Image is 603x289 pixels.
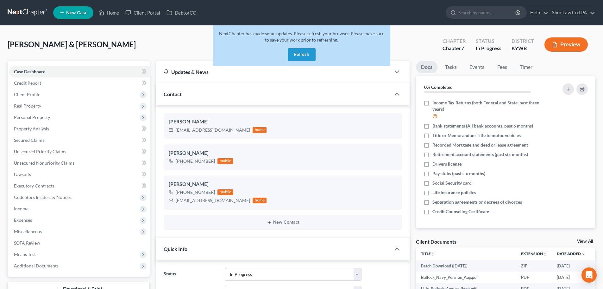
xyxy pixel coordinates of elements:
[164,246,187,252] span: Quick Info
[416,238,456,245] div: Client Documents
[416,260,516,272] td: Batch Download ([DATE])
[557,251,585,256] a: Date Added expand_more
[14,115,50,120] span: Personal Property
[288,48,316,61] button: Refresh
[431,252,435,256] i: unfold_more
[476,45,501,52] div: In Progress
[14,252,36,257] span: Means Test
[160,268,222,281] label: Status
[176,197,250,204] div: [EMAIL_ADDRESS][DOMAIN_NAME]
[549,7,595,18] a: Shur Law Co LPA
[9,77,150,89] a: Credit Report
[217,158,233,164] div: mobile
[9,123,150,135] a: Property Analysis
[217,189,233,195] div: mobile
[432,170,485,177] span: Pay stubs (past six months)
[581,267,597,283] div: Open Intercom Messenger
[14,206,28,211] span: Income
[169,149,397,157] div: [PERSON_NAME]
[432,161,462,167] span: Drivers license
[14,183,54,188] span: Executory Contracts
[176,189,215,195] div: [PHONE_NUMBER]
[552,272,590,283] td: [DATE]
[9,146,150,157] a: Unsecured Priority Claims
[9,66,150,77] a: Case Dashboard
[432,180,472,186] span: Social Security card
[14,194,72,200] span: Codebtors Insiders & Notices
[543,252,547,256] i: unfold_more
[492,61,512,73] a: Fees
[164,91,182,97] span: Contact
[14,172,31,177] span: Lawsuits
[219,31,384,43] span: NextChapter has made some updates. Please refresh your browser. Please make sure to save your wor...
[169,118,397,126] div: [PERSON_NAME]
[443,37,466,45] div: Chapter
[9,135,150,146] a: Secured Claims
[14,217,32,223] span: Expenses
[416,272,516,283] td: Bullock_Navy_Pension_Aug.pdf
[14,229,42,234] span: Miscellaneous
[458,7,516,18] input: Search by name...
[8,40,136,49] span: [PERSON_NAME] & [PERSON_NAME]
[14,160,74,166] span: Unsecured Nonpriority Claims
[424,84,453,90] strong: 0% Completed
[521,251,547,256] a: Extensionunfold_more
[443,45,466,52] div: Chapter
[476,37,501,45] div: Status
[432,151,528,158] span: Retirement account statements (past six months)
[432,199,522,205] span: Separation agreements or decrees of divorces
[169,220,397,225] button: New Contact
[440,61,462,73] a: Tasks
[552,260,590,272] td: [DATE]
[432,142,528,148] span: Recorded Mortgage and deed or lease agreement
[164,69,383,75] div: Updates & News
[516,272,552,283] td: PDF
[14,69,46,74] span: Case Dashboard
[9,237,150,249] a: SOFA Review
[527,7,548,18] a: Help
[14,137,44,143] span: Secured Claims
[176,158,215,164] div: [PHONE_NUMBER]
[512,37,534,45] div: District
[14,240,40,246] span: SOFA Review
[9,169,150,180] a: Lawsuits
[432,123,533,129] span: Bank statements (All bank accounts, past 6 months)
[416,61,437,73] a: Docs
[577,239,593,244] a: View All
[544,37,588,52] button: Preview
[432,100,545,112] span: Income Tax Returns (both Federal and State, past three years)
[169,181,397,188] div: [PERSON_NAME]
[122,7,163,18] a: Client Portal
[14,103,41,108] span: Real Property
[253,198,267,203] div: home
[253,127,267,133] div: home
[461,45,464,51] span: 7
[421,251,435,256] a: Titleunfold_more
[14,263,59,268] span: Additional Documents
[14,80,41,86] span: Credit Report
[176,127,250,133] div: [EMAIL_ADDRESS][DOMAIN_NAME]
[432,132,521,139] span: Title or Memorandum Title to motor vehicles
[66,10,87,15] span: New Case
[581,252,585,256] i: expand_more
[14,126,49,131] span: Property Analysis
[95,7,122,18] a: Home
[516,260,552,272] td: ZIP
[432,189,476,196] span: Life insurance policies
[163,7,199,18] a: DebtorCC
[512,45,534,52] div: KYWB
[432,208,489,215] span: Credit Counseling Certificate
[9,157,150,169] a: Unsecured Nonpriority Claims
[14,92,40,97] span: Client Profile
[464,61,489,73] a: Events
[14,149,66,154] span: Unsecured Priority Claims
[9,180,150,192] a: Executory Contracts
[515,61,537,73] a: Timer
